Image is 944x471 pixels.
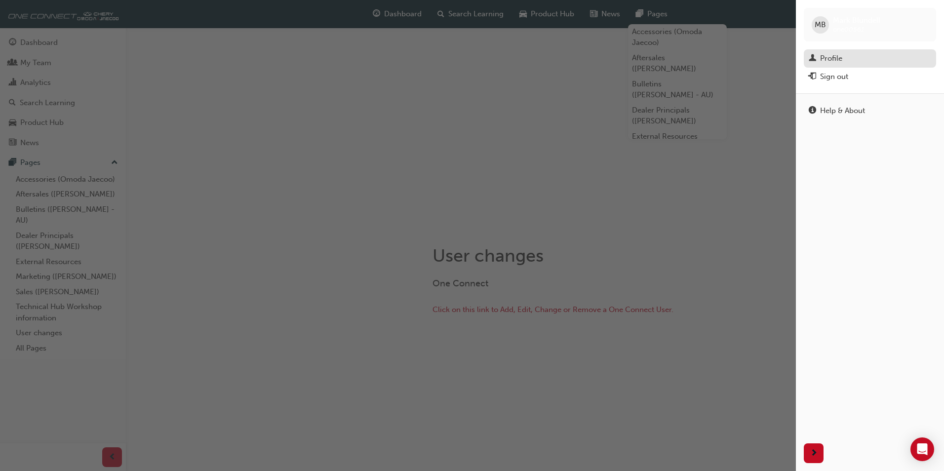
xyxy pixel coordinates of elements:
[833,16,880,25] span: Mark Blundell
[809,54,816,63] span: man-icon
[910,437,934,461] div: Open Intercom Messenger
[810,447,818,460] span: next-icon
[809,107,816,116] span: info-icon
[809,73,816,81] span: exit-icon
[833,25,864,34] span: one00561
[815,19,826,31] span: MB
[804,102,936,120] a: Help & About
[820,105,865,117] div: Help & About
[804,68,936,86] button: Sign out
[820,53,842,64] div: Profile
[820,71,848,82] div: Sign out
[804,49,936,68] a: Profile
